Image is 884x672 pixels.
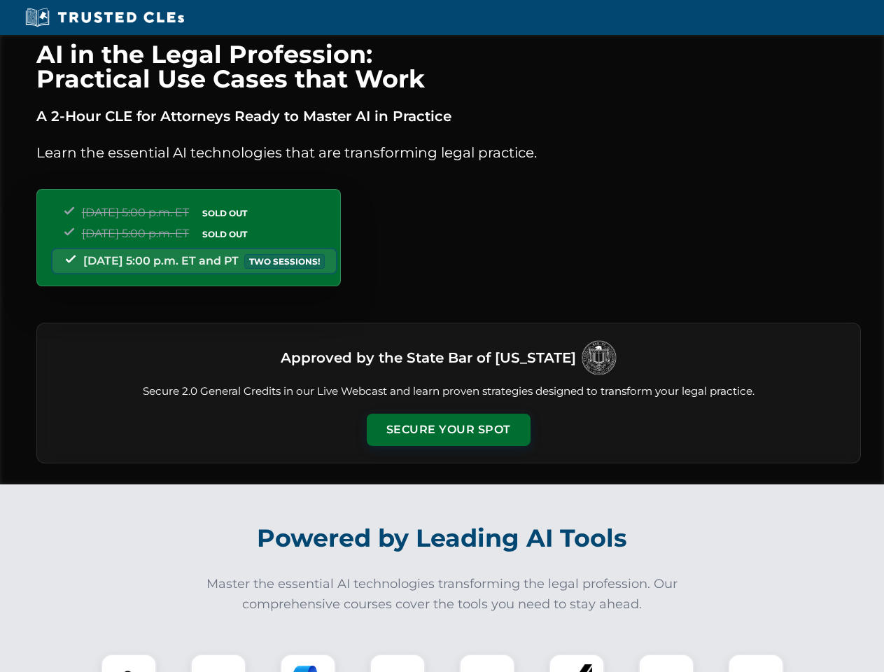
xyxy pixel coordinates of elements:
span: SOLD OUT [197,206,252,220]
p: Master the essential AI technologies transforming the legal profession. Our comprehensive courses... [197,574,687,615]
h2: Powered by Leading AI Tools [55,514,830,563]
button: Secure Your Spot [367,414,531,446]
span: [DATE] 5:00 p.m. ET [82,227,189,240]
p: Learn the essential AI technologies that are transforming legal practice. [36,141,861,164]
p: A 2-Hour CLE for Attorneys Ready to Master AI in Practice [36,105,861,127]
span: [DATE] 5:00 p.m. ET [82,206,189,219]
img: Logo [582,340,617,375]
h1: AI in the Legal Profession: Practical Use Cases that Work [36,42,861,91]
span: SOLD OUT [197,227,252,241]
p: Secure 2.0 General Credits in our Live Webcast and learn proven strategies designed to transform ... [54,384,843,400]
h3: Approved by the State Bar of [US_STATE] [281,345,576,370]
img: Trusted CLEs [21,7,188,28]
